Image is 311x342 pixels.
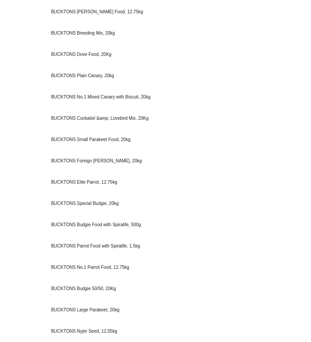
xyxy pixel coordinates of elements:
[44,236,291,257] div: BUCKTONS Parrot Food with Spiralife, 1.5kg
[44,257,291,278] div: BUCKTONS No.1 Parrot Food, 12.75kg
[44,129,291,150] div: BUCKTONS Small Parakeet Food, 20kg
[44,23,291,44] div: BUCKTONS Breeding Mix, 20kg
[44,65,291,86] div: BUCKTONS Plain Canary, 20kg
[44,278,291,299] div: BUCKTONS Budgie 50/50, 20Kg
[44,172,291,193] div: BUCKTONS Elite Parrot, 12.75kg
[44,299,291,321] div: BUCKTONS Large Parakeet, 20kg
[44,86,291,108] div: BUCKTONS No.1 Mixed Canary with Biscuit, 20kg
[44,108,291,129] div: BUCKTONS Cockatiel &amp; Lovebird Mix, 20Kg
[44,44,291,65] div: BUCKTONS Dove Food, 20Kg
[44,150,291,172] div: BUCKTONS Foreign [PERSON_NAME], 20kg
[44,193,291,214] div: BUCKTONS Special Budgie, 20kg
[44,214,291,236] div: BUCKTONS Budgie Food with Spiralife, 500g
[44,1,291,23] div: BUCKTONS [PERSON_NAME] Food, 12.75kg
[44,321,291,342] div: BUCKTONS Nyjer Seed, 12.55kg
